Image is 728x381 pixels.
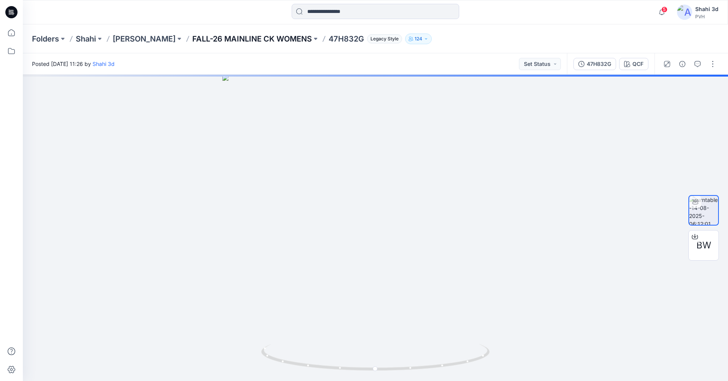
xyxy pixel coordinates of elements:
span: Legacy Style [367,34,402,43]
span: 5 [661,6,667,13]
a: Shahi 3d [93,61,115,67]
div: Shahi 3d [695,5,718,14]
img: turntable-14-08-2025-06:12:01 [689,196,718,225]
a: Shahi [76,34,96,44]
span: BW [696,239,711,252]
button: QCF [619,58,648,70]
button: Details [676,58,688,70]
div: 47H832G [587,60,611,68]
p: 124 [415,35,422,43]
button: Legacy Style [364,34,402,44]
a: Folders [32,34,59,44]
a: [PERSON_NAME] [113,34,176,44]
div: PVH [695,14,718,19]
button: 124 [405,34,432,44]
a: FALL-26 MAINLINE CK WOMENS [192,34,312,44]
span: Posted [DATE] 11:26 by [32,60,115,68]
div: QCF [632,60,643,68]
img: avatar [677,5,692,20]
p: 47H832G [329,34,364,44]
button: 47H832G [573,58,616,70]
